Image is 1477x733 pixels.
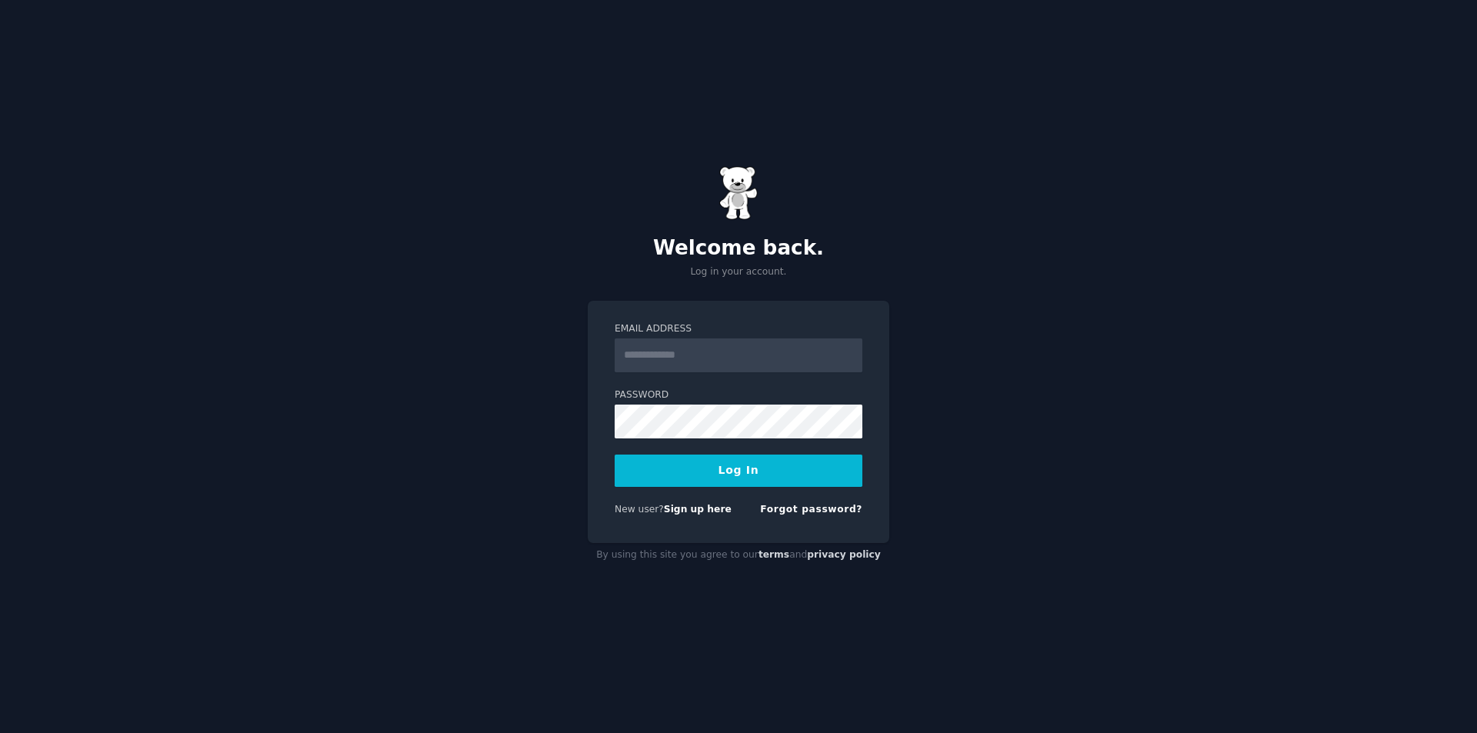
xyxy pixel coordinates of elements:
a: Forgot password? [760,504,862,515]
span: New user? [615,504,664,515]
p: Log in your account. [588,265,889,279]
div: By using this site you agree to our and [588,543,889,568]
a: terms [759,549,789,560]
a: Sign up here [664,504,732,515]
h2: Welcome back. [588,236,889,261]
img: Gummy Bear [719,166,758,220]
label: Password [615,388,862,402]
a: privacy policy [807,549,881,560]
label: Email Address [615,322,862,336]
button: Log In [615,455,862,487]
